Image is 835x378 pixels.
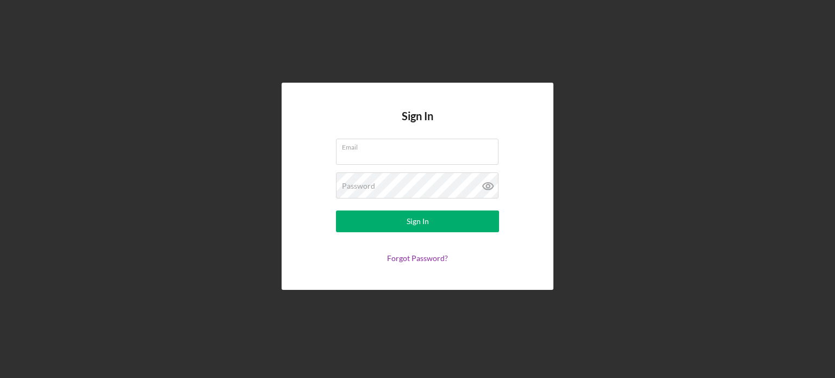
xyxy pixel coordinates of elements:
a: Forgot Password? [387,253,448,263]
button: Sign In [336,210,499,232]
h4: Sign In [402,110,433,139]
div: Sign In [407,210,429,232]
label: Email [342,139,498,151]
label: Password [342,182,375,190]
